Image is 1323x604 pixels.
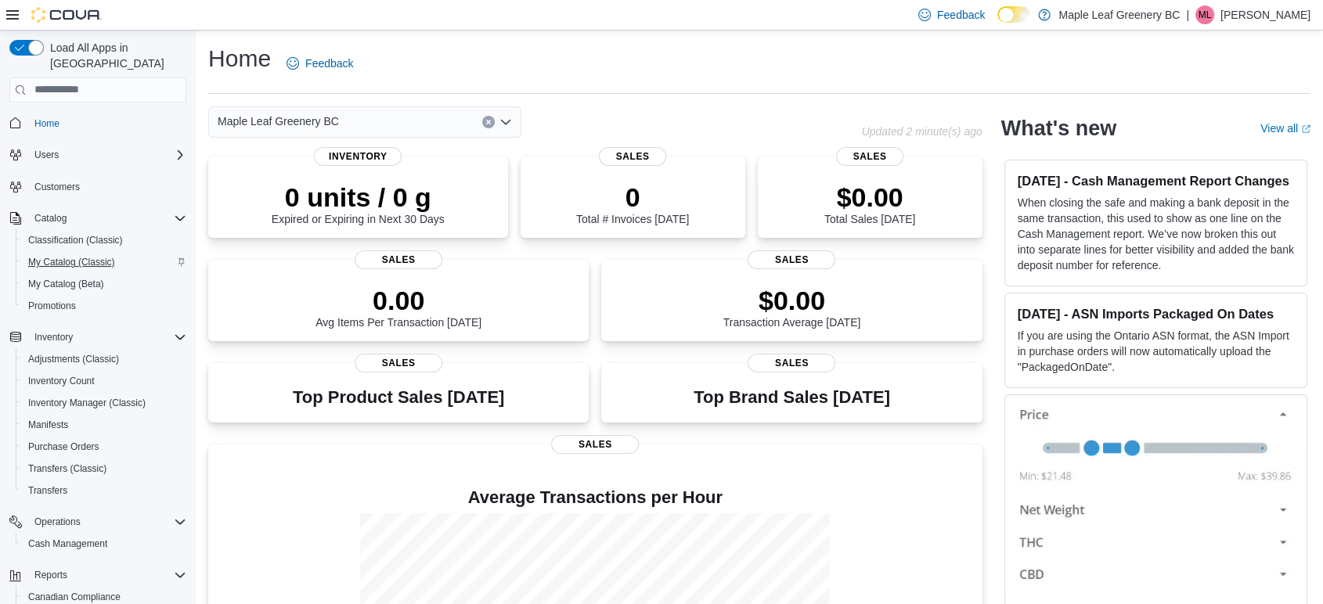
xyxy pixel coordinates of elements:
h3: [DATE] - Cash Management Report Changes [1018,173,1294,189]
h3: Top Product Sales [DATE] [293,388,504,407]
p: | [1186,5,1189,24]
p: 0.00 [315,285,481,316]
span: My Catalog (Beta) [28,278,104,290]
span: Operations [34,516,81,528]
span: Cash Management [28,537,107,550]
span: Customers [28,177,186,196]
span: Users [28,146,186,164]
p: [PERSON_NAME] [1220,5,1310,24]
div: Total Sales [DATE] [824,182,915,225]
span: Cash Management [22,534,186,553]
h3: [DATE] - ASN Imports Packaged On Dates [1018,306,1294,322]
button: Classification (Classic) [16,229,193,251]
span: Transfers [22,481,186,500]
a: Manifests [22,415,74,434]
h3: Top Brand Sales [DATE] [694,388,890,407]
span: Reports [34,569,67,581]
a: Purchase Orders [22,437,106,456]
span: Inventory Count [22,372,186,390]
button: Adjustments (Classic) [16,348,193,370]
button: My Catalog (Beta) [16,273,193,295]
button: My Catalog (Classic) [16,251,193,273]
span: Catalog [34,212,67,225]
button: Transfers [16,480,193,502]
span: Catalog [28,209,186,228]
span: Transfers (Classic) [22,459,186,478]
span: Customers [34,181,80,193]
span: Purchase Orders [28,440,99,453]
button: Inventory [3,326,193,348]
span: Classification (Classic) [28,234,123,246]
button: Inventory Count [16,370,193,392]
span: Inventory [28,328,186,347]
span: Load All Apps in [GEOGRAPHIC_DATA] [44,40,186,71]
span: Manifests [22,415,186,434]
span: Users [34,149,59,161]
button: Reports [28,566,74,584]
span: Promotions [28,300,76,312]
span: Inventory [314,147,402,166]
a: Classification (Classic) [22,231,129,250]
div: Expired or Expiring in Next 30 Days [272,182,445,225]
p: Maple Leaf Greenery BC [1058,5,1180,24]
span: Feedback [305,56,353,71]
button: Operations [28,512,87,531]
span: Sales [748,354,835,372]
button: Inventory [28,328,79,347]
button: Cash Management [16,533,193,555]
button: Users [28,146,65,164]
button: Purchase Orders [16,436,193,458]
span: My Catalog (Beta) [22,275,186,293]
span: Canadian Compliance [28,591,121,603]
span: My Catalog (Classic) [28,256,115,268]
span: Sales [355,250,442,269]
p: 0 [576,182,689,213]
button: Catalog [3,207,193,229]
button: Users [3,144,193,166]
span: Adjustments (Classic) [28,353,119,365]
button: Catalog [28,209,73,228]
button: Inventory Manager (Classic) [16,392,193,414]
p: $0.00 [723,285,861,316]
span: Maple Leaf Greenery BC [218,112,339,131]
a: Feedback [280,48,359,79]
div: Avg Items Per Transaction [DATE] [315,285,481,329]
span: Inventory Manager (Classic) [22,394,186,412]
a: Home [28,114,66,133]
span: ML [1199,5,1212,24]
button: Customers [3,175,193,198]
h4: Average Transactions per Hour [221,488,970,507]
a: Transfers [22,481,74,500]
a: View allExternal link [1260,122,1310,135]
span: Sales [355,354,442,372]
span: Transfers (Classic) [28,462,106,475]
h1: Home [208,43,271,74]
a: Transfers (Classic) [22,459,113,478]
a: Promotions [22,297,82,315]
span: Feedback [937,7,985,23]
p: $0.00 [824,182,915,213]
button: Home [3,112,193,135]
span: Home [34,117,59,130]
span: Inventory Manager (Classic) [28,397,146,409]
button: Operations [3,511,193,533]
span: Adjustments (Classic) [22,350,186,369]
div: Transaction Average [DATE] [723,285,861,329]
span: Transfers [28,484,67,497]
input: Dark Mode [997,6,1030,23]
svg: External link [1301,124,1310,134]
a: My Catalog (Classic) [22,253,121,271]
button: Manifests [16,414,193,436]
button: Reports [3,564,193,586]
span: Inventory [34,331,73,343]
p: If you are using the Ontario ASN format, the ASN Import in purchase orders will now automatically... [1018,328,1294,375]
span: Classification (Classic) [22,231,186,250]
a: Adjustments (Classic) [22,350,125,369]
a: Inventory Count [22,372,101,390]
span: Sales [748,250,835,269]
a: Customers [28,178,86,196]
span: Reports [28,566,186,584]
div: Michelle Lim [1195,5,1214,24]
span: Manifests [28,419,68,431]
